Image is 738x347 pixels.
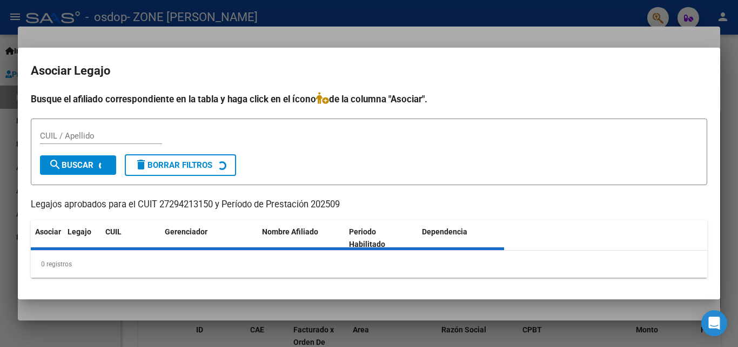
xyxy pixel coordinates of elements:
[262,227,318,236] span: Nombre Afiliado
[165,227,207,236] span: Gerenciador
[105,227,122,236] span: CUIL
[349,227,385,248] span: Periodo Habilitado
[135,158,147,171] mat-icon: delete
[68,227,91,236] span: Legajo
[160,220,258,256] datatable-header-cell: Gerenciador
[422,227,467,236] span: Dependencia
[31,61,707,81] h2: Asociar Legajo
[125,154,236,176] button: Borrar Filtros
[31,251,707,278] div: 0 registros
[31,198,707,212] p: Legajos aprobados para el CUIT 27294213150 y Período de Prestación 202509
[35,227,61,236] span: Asociar
[63,220,101,256] datatable-header-cell: Legajo
[31,220,63,256] datatable-header-cell: Asociar
[701,310,727,336] div: Open Intercom Messenger
[345,220,418,256] datatable-header-cell: Periodo Habilitado
[135,160,212,170] span: Borrar Filtros
[49,160,93,170] span: Buscar
[418,220,505,256] datatable-header-cell: Dependencia
[258,220,345,256] datatable-header-cell: Nombre Afiliado
[101,220,160,256] datatable-header-cell: CUIL
[40,155,116,175] button: Buscar
[31,92,707,106] h4: Busque el afiliado correspondiente en la tabla y haga click en el ícono de la columna "Asociar".
[49,158,62,171] mat-icon: search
